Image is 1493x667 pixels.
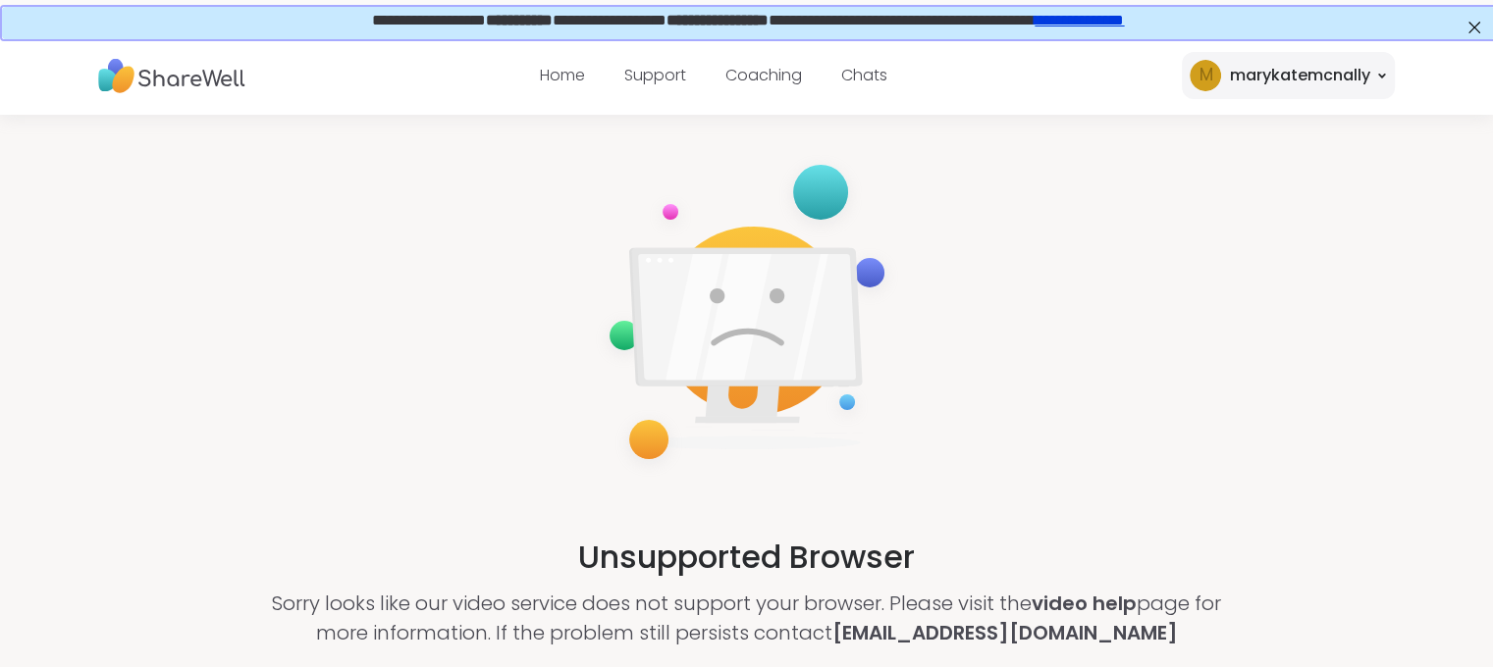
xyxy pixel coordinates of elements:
[1229,64,1369,87] div: marykatemcnally
[578,534,915,581] h2: Unsupported Browser
[841,64,887,86] a: Chats
[725,64,802,86] a: Coaching
[98,49,245,103] img: ShareWell Nav Logo
[832,619,1178,646] a: [EMAIL_ADDRESS][DOMAIN_NAME]
[624,64,686,86] a: Support
[540,64,585,86] a: Home
[1199,63,1212,88] span: m
[1032,590,1137,617] a: video help
[249,589,1245,647] p: Sorry looks like our video service does not support your browser. Please visit the page for more ...
[594,152,900,479] img: not-supported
